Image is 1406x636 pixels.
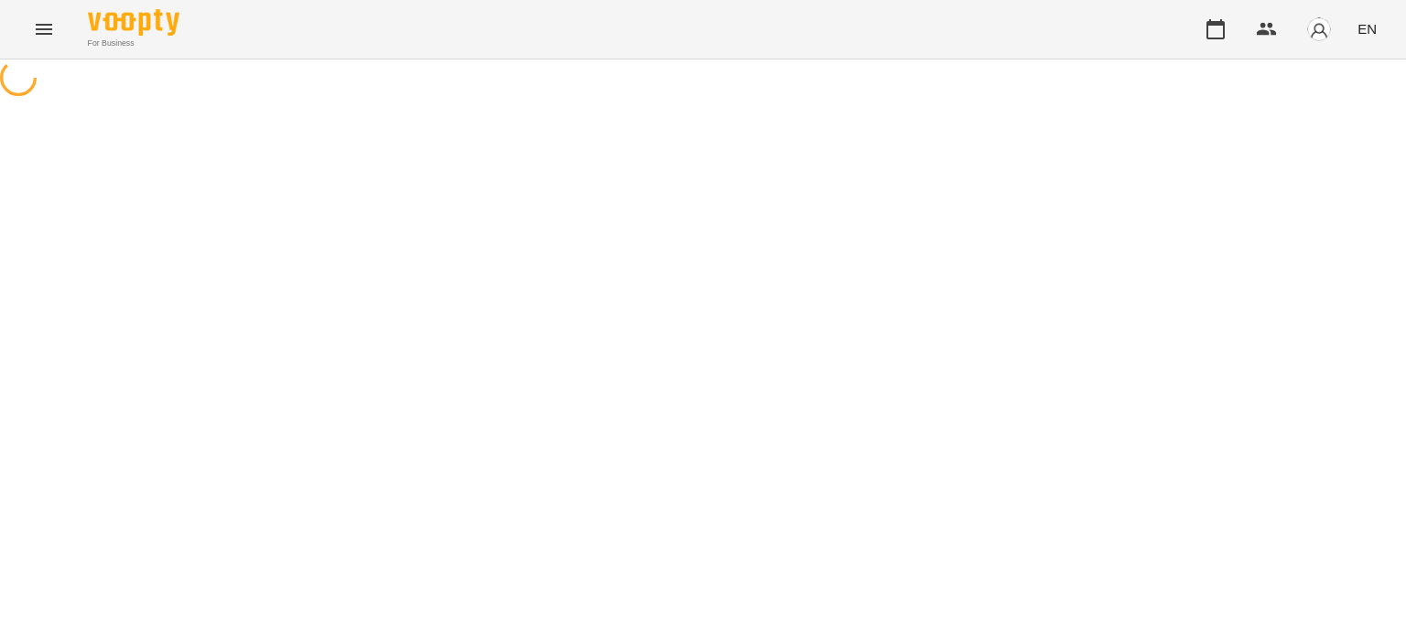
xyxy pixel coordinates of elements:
[1357,19,1377,38] span: EN
[1350,12,1384,46] button: EN
[88,9,179,36] img: Voopty Logo
[88,38,179,49] span: For Business
[22,7,66,51] button: Menu
[1306,16,1332,42] img: avatar_s.png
